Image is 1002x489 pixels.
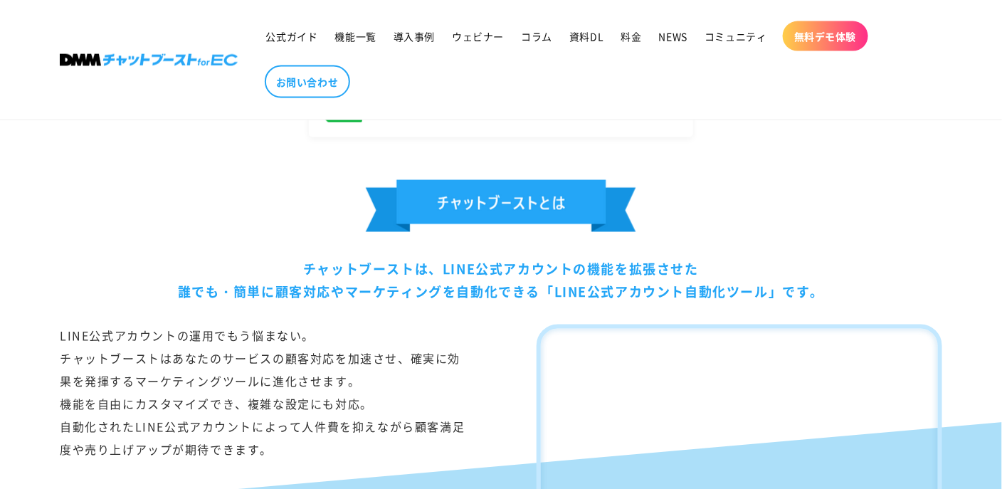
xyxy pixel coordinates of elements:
[443,21,512,51] a: ウェビナー
[385,21,443,51] a: 導入事例
[265,65,350,98] a: お問い合わせ
[327,21,385,51] a: 機能一覧
[521,30,552,43] span: コラム
[452,30,504,43] span: ウェビナー
[276,75,339,88] span: お問い合わせ
[783,21,868,51] a: 無料デモ体験
[613,21,650,51] a: 料金
[366,180,636,232] img: チェットブーストとは
[512,21,561,51] a: コラム
[705,30,767,43] span: コミュニティ
[266,30,318,43] span: 公式ガイド
[60,258,942,304] div: チャットブーストは、LINE公式アカウントの機能を拡張させた 誰でも・簡単に顧客対応やマーケティングを自動化できる「LINE公式アカウント自動化ツール」です。
[659,30,687,43] span: NEWS
[258,21,327,51] a: 公式ガイド
[60,54,238,66] img: 株式会社DMM Boost
[335,30,376,43] span: 機能一覧
[569,30,603,43] span: 資料DL
[650,21,696,51] a: NEWS
[621,30,642,43] span: 料金
[394,30,435,43] span: 導入事例
[561,21,612,51] a: 資料DL
[696,21,776,51] a: コミュニティ
[794,30,857,43] span: 無料デモ体験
